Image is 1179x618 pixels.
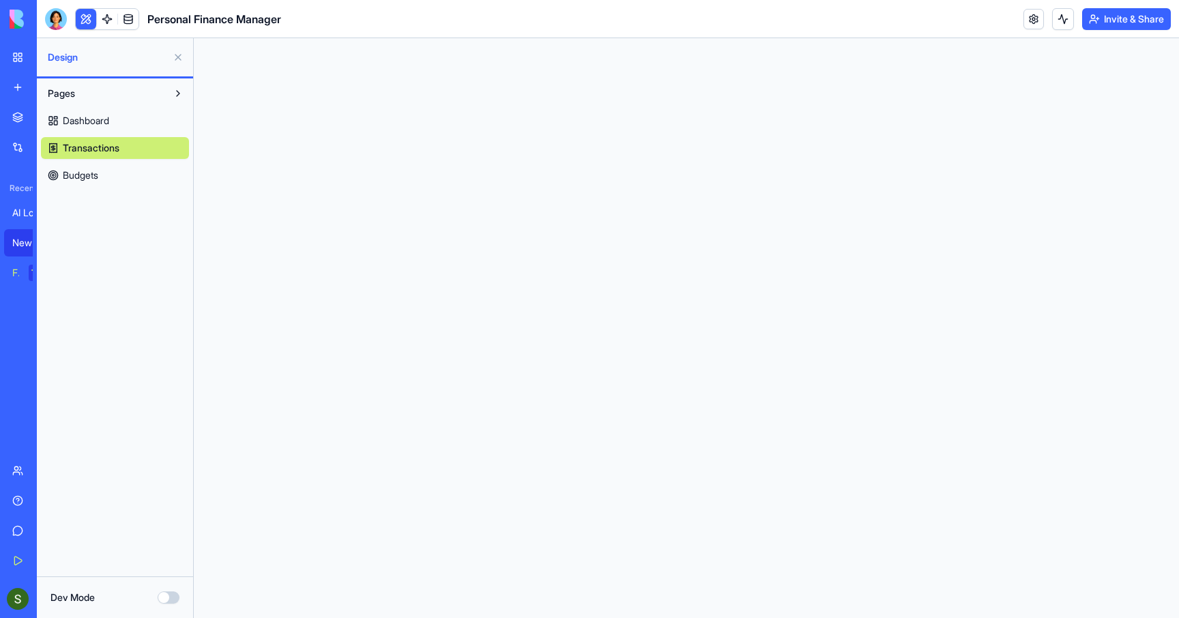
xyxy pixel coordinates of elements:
[41,164,189,186] a: Budgets
[29,265,50,281] div: TRY
[48,50,167,64] span: Design
[12,206,50,220] div: AI Logo Generator
[41,83,167,104] button: Pages
[7,588,29,610] img: ACg8ocIVqglirPEMdm3AJok0tgIVFiX_IwWlk9tbpZXd94KQRqOwOA=s96-c
[4,259,59,286] a: Feedback FormTRY
[63,141,119,155] span: Transactions
[4,229,59,256] a: New App
[48,87,75,100] span: Pages
[1082,8,1171,30] button: Invite & Share
[12,236,50,250] div: New App
[4,199,59,226] a: AI Logo Generator
[12,266,19,280] div: Feedback Form
[50,591,95,604] label: Dev Mode
[147,11,281,27] span: Personal Finance Manager
[63,114,109,128] span: Dashboard
[41,137,189,159] a: Transactions
[41,110,189,132] a: Dashboard
[4,183,33,194] span: Recent
[63,168,98,182] span: Budgets
[10,10,94,29] img: logo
